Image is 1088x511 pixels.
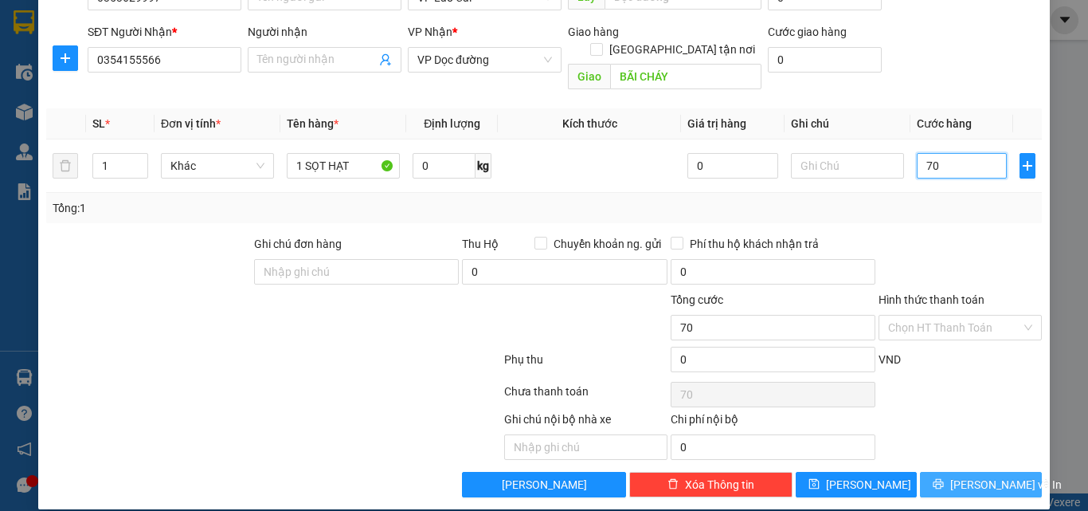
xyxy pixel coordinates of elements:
[785,108,910,140] th: Ghi chú
[161,117,221,130] span: Đơn vị tính
[248,23,401,41] div: Người nhận
[920,472,1042,497] button: printer[PERSON_NAME] và In
[568,26,619,38] span: Giao hàng
[768,26,847,38] label: Cước giao hàng
[8,61,160,88] strong: 024 3236 3236 -
[503,351,669,379] div: Phụ thu
[791,153,904,179] input: Ghi Chú
[503,383,669,411] div: Chưa thanh toán
[53,52,77,65] span: plus
[685,476,754,493] span: Xóa Thông tin
[808,478,820,491] span: save
[671,293,723,306] span: Tổng cước
[933,478,944,491] span: printer
[796,472,918,497] button: save[PERSON_NAME]
[1020,153,1035,179] button: plus
[7,46,160,103] span: Gửi hàng [GEOGRAPHIC_DATA]: Hotline:
[53,45,78,71] button: plus
[547,235,667,253] span: Chuyển khoản ng. gửi
[53,153,78,179] button: delete
[504,411,667,434] div: Ghi chú nội bộ nhà xe
[504,434,667,460] input: Nhập ghi chú
[826,476,911,493] span: [PERSON_NAME]
[287,153,400,179] input: VD: Bàn, Ghế
[14,107,153,149] span: Gửi hàng Hạ Long: Hotline:
[170,154,264,178] span: Khác
[254,238,342,250] label: Ghi chú đơn hàng
[17,8,150,42] strong: Công ty TNHH Phúc Xuyên
[687,117,746,130] span: Giá trị hàng
[671,411,875,434] div: Chi phí nội bộ
[950,476,1062,493] span: [PERSON_NAME] và In
[1020,159,1035,172] span: plus
[667,478,679,491] span: delete
[33,75,159,103] strong: 0888 827 827 - 0848 827 827
[917,117,972,130] span: Cước hàng
[408,26,452,38] span: VP Nhận
[287,117,339,130] span: Tên hàng
[879,293,984,306] label: Hình thức thanh toán
[53,199,421,217] div: Tổng: 1
[629,472,793,497] button: deleteXóa Thông tin
[768,47,882,73] input: Cước giao hàng
[462,238,499,250] span: Thu Hộ
[462,472,625,497] button: [PERSON_NAME]
[603,41,761,58] span: [GEOGRAPHIC_DATA] tận nơi
[568,64,610,89] span: Giao
[562,117,617,130] span: Kích thước
[417,48,552,72] span: VP Dọc đường
[92,117,105,130] span: SL
[88,23,241,41] div: SĐT Người Nhận
[610,64,761,89] input: Dọc đường
[254,259,459,285] input: Ghi chú đơn hàng
[687,153,777,179] input: 0
[424,117,480,130] span: Định lượng
[502,476,587,493] span: [PERSON_NAME]
[879,353,901,366] span: VND
[379,53,392,66] span: user-add
[683,235,825,253] span: Phí thu hộ khách nhận trả
[476,153,491,179] span: kg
